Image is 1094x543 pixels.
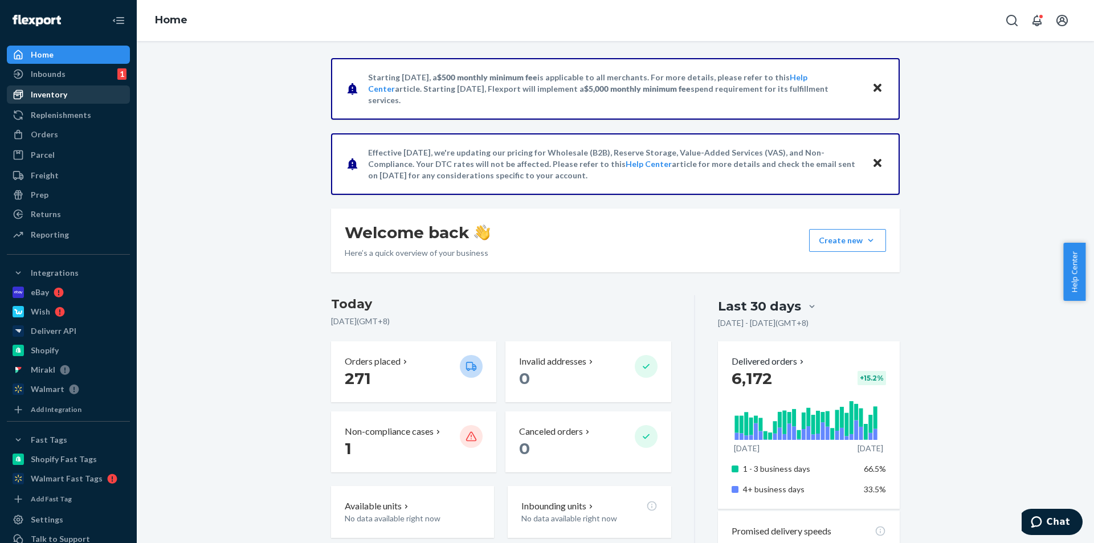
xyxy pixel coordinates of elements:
button: Close Navigation [107,9,130,32]
div: Mirakl [31,364,55,375]
div: eBay [31,287,49,298]
a: Inbounds1 [7,65,130,83]
p: [DATE] [734,443,760,454]
a: Home [155,14,187,26]
button: Inbounding unitsNo data available right now [508,486,671,538]
button: Create new [809,229,886,252]
div: Fast Tags [31,434,67,446]
button: Open Search Box [1001,9,1023,32]
div: Home [31,49,54,60]
div: Settings [31,514,63,525]
p: Orders placed [345,355,401,368]
div: 1 [117,68,126,80]
div: Orders [31,129,58,140]
button: Delivered orders [732,355,806,368]
div: Add Integration [31,405,81,414]
p: 4+ business days [743,484,855,495]
a: Walmart [7,380,130,398]
button: Close [870,156,885,172]
a: Add Fast Tag [7,492,130,506]
a: Orders [7,125,130,144]
p: No data available right now [345,513,480,524]
div: Deliverr API [31,325,76,337]
img: hand-wave emoji [474,224,490,240]
div: Add Fast Tag [31,494,72,504]
div: Reporting [31,229,69,240]
h3: Today [331,295,671,313]
button: Available unitsNo data available right now [331,486,494,538]
a: Home [7,46,130,64]
div: Shopify Fast Tags [31,454,97,465]
div: + 15.2 % [858,371,886,385]
button: Invalid addresses 0 [505,341,671,402]
div: Freight [31,170,59,181]
p: [DATE] [858,443,883,454]
p: No data available right now [521,513,657,524]
button: Fast Tags [7,431,130,449]
button: Help Center [1063,243,1085,301]
p: Non-compliance cases [345,425,434,438]
p: Here’s a quick overview of your business [345,247,490,259]
p: 1 - 3 business days [743,463,855,475]
a: Replenishments [7,106,130,124]
p: [DATE] ( GMT+8 ) [331,316,671,327]
a: Parcel [7,146,130,164]
button: Integrations [7,264,130,282]
span: 66.5% [864,464,886,473]
div: Walmart Fast Tags [31,473,103,484]
img: Flexport logo [13,15,61,26]
a: Prep [7,186,130,204]
button: Non-compliance cases 1 [331,411,496,472]
div: Inventory [31,89,67,100]
h1: Welcome back [345,222,490,243]
div: Prep [31,189,48,201]
div: Parcel [31,149,55,161]
a: Mirakl [7,361,130,379]
button: Close [870,80,885,97]
a: Walmart Fast Tags [7,469,130,488]
div: Integrations [31,267,79,279]
a: Shopify Fast Tags [7,450,130,468]
button: Open notifications [1026,9,1048,32]
button: Canceled orders 0 [505,411,671,472]
a: Returns [7,205,130,223]
a: Reporting [7,226,130,244]
a: Settings [7,511,130,529]
div: Walmart [31,383,64,395]
div: Inbounds [31,68,66,80]
span: 1 [345,439,352,458]
a: eBay [7,283,130,301]
div: Replenishments [31,109,91,121]
span: $5,000 monthly minimum fee [584,84,691,93]
p: Invalid addresses [519,355,586,368]
p: Available units [345,500,402,513]
span: 271 [345,369,371,388]
div: Returns [31,209,61,220]
ol: breadcrumbs [146,4,197,37]
span: 6,172 [732,369,772,388]
a: Deliverr API [7,322,130,340]
span: $500 monthly minimum fee [437,72,537,82]
a: Freight [7,166,130,185]
a: Inventory [7,85,130,104]
span: 0 [519,439,530,458]
span: 0 [519,369,530,388]
button: Open account menu [1051,9,1073,32]
div: Wish [31,306,50,317]
a: Shopify [7,341,130,360]
p: Inbounding units [521,500,586,513]
div: Last 30 days [718,297,801,315]
a: Help Center [626,159,672,169]
button: Orders placed 271 [331,341,496,402]
p: Promised delivery speeds [732,525,831,538]
span: 33.5% [864,484,886,494]
a: Add Integration [7,403,130,417]
a: Wish [7,303,130,321]
p: Canceled orders [519,425,583,438]
div: Shopify [31,345,59,356]
p: Effective [DATE], we're updating our pricing for Wholesale (B2B), Reserve Storage, Value-Added Se... [368,147,861,181]
iframe: Opens a widget where you can chat to one of our agents [1022,509,1083,537]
